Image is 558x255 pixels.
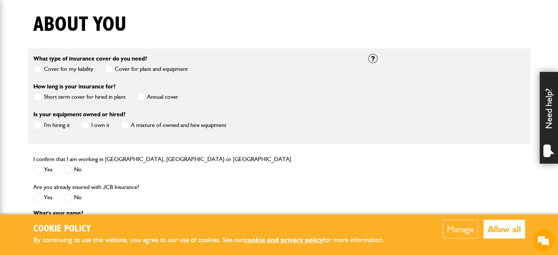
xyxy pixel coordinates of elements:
[63,165,82,174] label: No
[244,236,323,244] a: cookie and privacy policy
[38,41,123,51] div: JCB Insurance
[104,65,188,74] label: Cover for plant and equipment
[33,210,357,216] p: What's your name?
[63,193,82,202] label: No
[136,92,178,102] label: Annual cover
[33,234,397,246] p: By continuing to use this website, you agree to our use of cookies. See our for more information.
[33,92,125,102] label: Short term cover for hired in plant
[540,72,558,164] div: Need help?
[33,121,70,130] label: I'm hiring it
[33,112,125,117] label: Is your equipment owned or hired?
[33,184,139,190] label: Are you already insured with JCB Insurance?
[81,121,109,130] label: I own it
[33,156,291,162] label: I confirm that I am working in [GEOGRAPHIC_DATA], [GEOGRAPHIC_DATA] or [GEOGRAPHIC_DATA]
[484,220,525,238] button: Allow all
[4,187,140,213] textarea: Choose an option
[33,84,116,90] label: How long is your insurance for?
[33,165,52,174] label: Yes
[12,156,44,162] div: JCB Insurance
[120,121,226,130] label: A mixture of owned and hire equipment
[33,12,127,37] h1: About you
[33,223,397,235] h2: Cookie Policy
[33,193,52,202] label: Yes
[33,56,147,62] label: What type of insurance cover do you need?
[120,4,138,21] div: Minimize live chat window
[443,220,478,238] button: Manage
[12,41,31,51] img: d_20077148190_operators_62643000001515001
[33,65,93,74] label: Cover for my liability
